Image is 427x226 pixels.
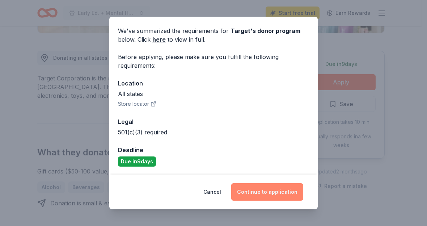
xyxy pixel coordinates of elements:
[231,183,303,201] button: Continue to application
[118,79,309,88] div: Location
[118,26,309,44] div: We've summarized the requirements for below. Click to view in full.
[118,100,156,108] button: Store locator
[118,53,309,70] div: Before applying, please make sure you fulfill the following requirements:
[118,89,309,98] div: All states
[203,183,221,201] button: Cancel
[152,35,166,44] a: here
[118,156,156,167] div: Due in 9 days
[118,117,309,126] div: Legal
[118,145,309,155] div: Deadline
[231,27,300,34] span: Target 's donor program
[118,128,309,137] div: 501(c)(3) required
